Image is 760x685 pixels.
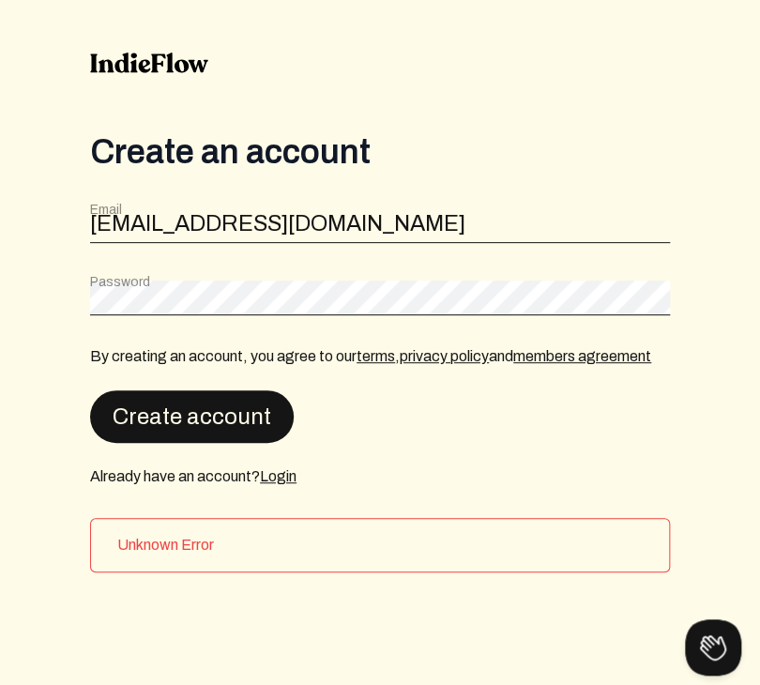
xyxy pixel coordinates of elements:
[90,201,122,220] label: Email
[685,619,741,676] iframe: Toggle Customer Support
[90,53,208,73] img: indieflow-logo-black.svg
[90,345,651,368] p: By creating an account, you agree to our , and
[357,348,395,364] a: terms
[513,348,651,364] a: members agreement
[260,468,296,484] a: Login
[117,534,654,556] h3: Unknown Error
[400,348,489,364] a: privacy policy
[90,273,150,292] label: Password
[90,390,294,443] button: Create account
[90,465,670,488] div: Already have an account?
[90,133,670,171] div: Create an account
